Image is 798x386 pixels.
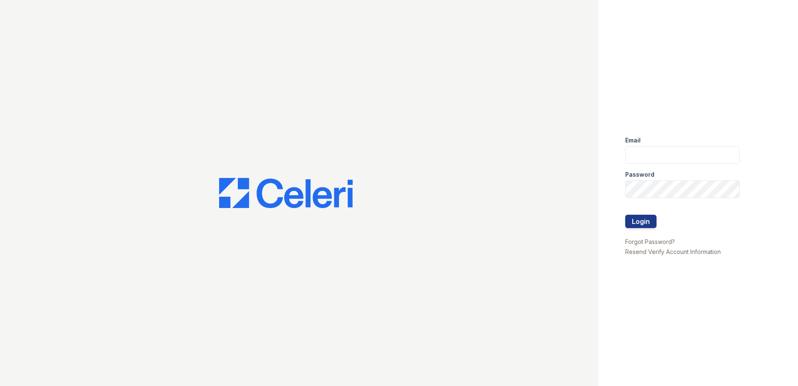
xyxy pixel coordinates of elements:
[625,170,654,179] label: Password
[625,136,641,145] label: Email
[625,215,657,228] button: Login
[625,238,675,245] a: Forgot Password?
[625,248,721,255] a: Resend Verify Account Information
[219,178,353,208] img: CE_Logo_Blue-a8612792a0a2168367f1c8372b55b34899dd931a85d93a1a3d3e32e68fde9ad4.png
